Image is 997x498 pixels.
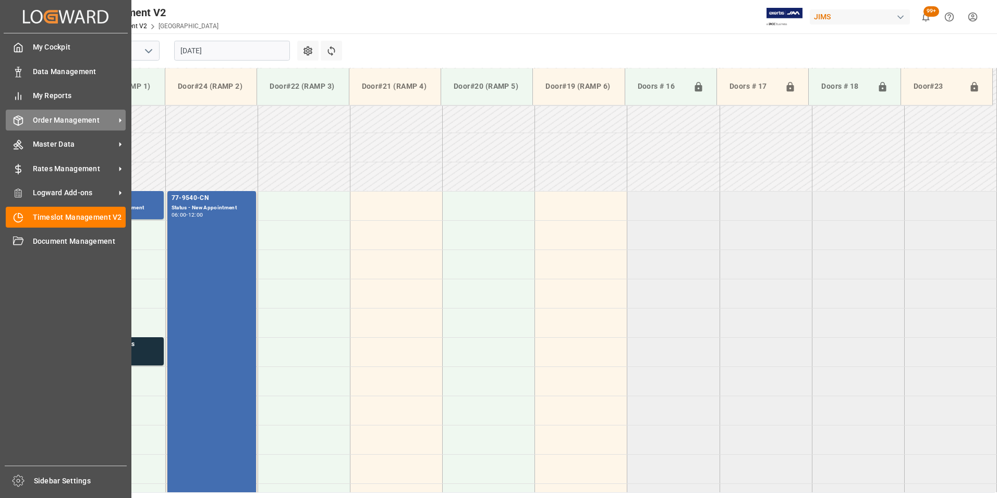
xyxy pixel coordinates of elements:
a: Data Management [6,61,126,81]
div: Doors # 18 [817,77,872,97]
a: Document Management [6,231,126,252]
span: Document Management [33,236,126,247]
div: 77-9540-CN [172,193,252,204]
button: open menu [140,43,156,59]
span: Timeslot Management V2 [33,212,126,223]
span: Master Data [33,139,115,150]
div: 06:00 [172,212,187,217]
span: Logward Add-ons [33,187,115,198]
div: Door#20 (RAMP 5) [449,77,524,96]
div: 12:00 [188,212,203,217]
button: JIMS [810,7,914,27]
span: Rates Management [33,163,115,174]
a: My Reports [6,86,126,106]
div: Doors # 16 [634,77,689,97]
div: Door#23 [909,77,965,97]
div: Door#21 (RAMP 4) [358,77,432,96]
div: Doors # 17 [725,77,781,97]
span: Order Management [33,115,115,126]
span: My Reports [33,90,126,101]
button: Help Center [938,5,961,29]
div: Door#24 (RAMP 2) [174,77,248,96]
input: DD-MM-YYYY [174,41,290,61]
div: Status - New Appointment [172,204,252,212]
button: show 100 new notifications [914,5,938,29]
span: 99+ [923,6,939,17]
div: Door#19 (RAMP 6) [541,77,616,96]
div: JIMS [810,9,910,25]
a: Timeslot Management V2 [6,207,126,227]
img: Exertis%20JAM%20-%20Email%20Logo.jpg_1722504956.jpg [767,8,803,26]
span: Data Management [33,66,126,77]
span: Sidebar Settings [34,476,127,487]
a: My Cockpit [6,37,126,57]
span: My Cockpit [33,42,126,53]
div: - [186,212,188,217]
div: Timeslot Management V2 [45,5,218,20]
div: Door#22 (RAMP 3) [265,77,340,96]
